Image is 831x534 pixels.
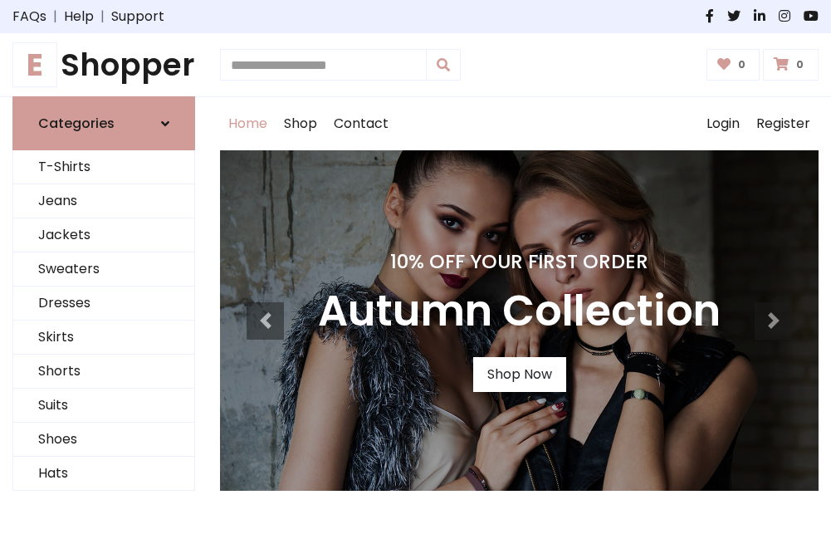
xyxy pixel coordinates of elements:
[698,97,748,150] a: Login
[473,357,566,392] a: Shop Now
[12,7,46,27] a: FAQs
[13,218,194,252] a: Jackets
[46,7,64,27] span: |
[792,57,808,72] span: 0
[220,97,276,150] a: Home
[276,97,325,150] a: Shop
[13,457,194,491] a: Hats
[12,96,195,150] a: Categories
[748,97,819,150] a: Register
[734,57,750,72] span: 0
[13,355,194,389] a: Shorts
[64,7,94,27] a: Help
[13,389,194,423] a: Suits
[12,42,57,87] span: E
[318,287,721,337] h3: Autumn Collection
[13,150,194,184] a: T-Shirts
[12,47,195,83] h1: Shopper
[38,115,115,131] h6: Categories
[111,7,164,27] a: Support
[13,252,194,287] a: Sweaters
[318,250,721,273] h4: 10% Off Your First Order
[325,97,397,150] a: Contact
[13,287,194,321] a: Dresses
[763,49,819,81] a: 0
[94,7,111,27] span: |
[13,184,194,218] a: Jeans
[13,423,194,457] a: Shoes
[13,321,194,355] a: Skirts
[12,47,195,83] a: EShopper
[706,49,760,81] a: 0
